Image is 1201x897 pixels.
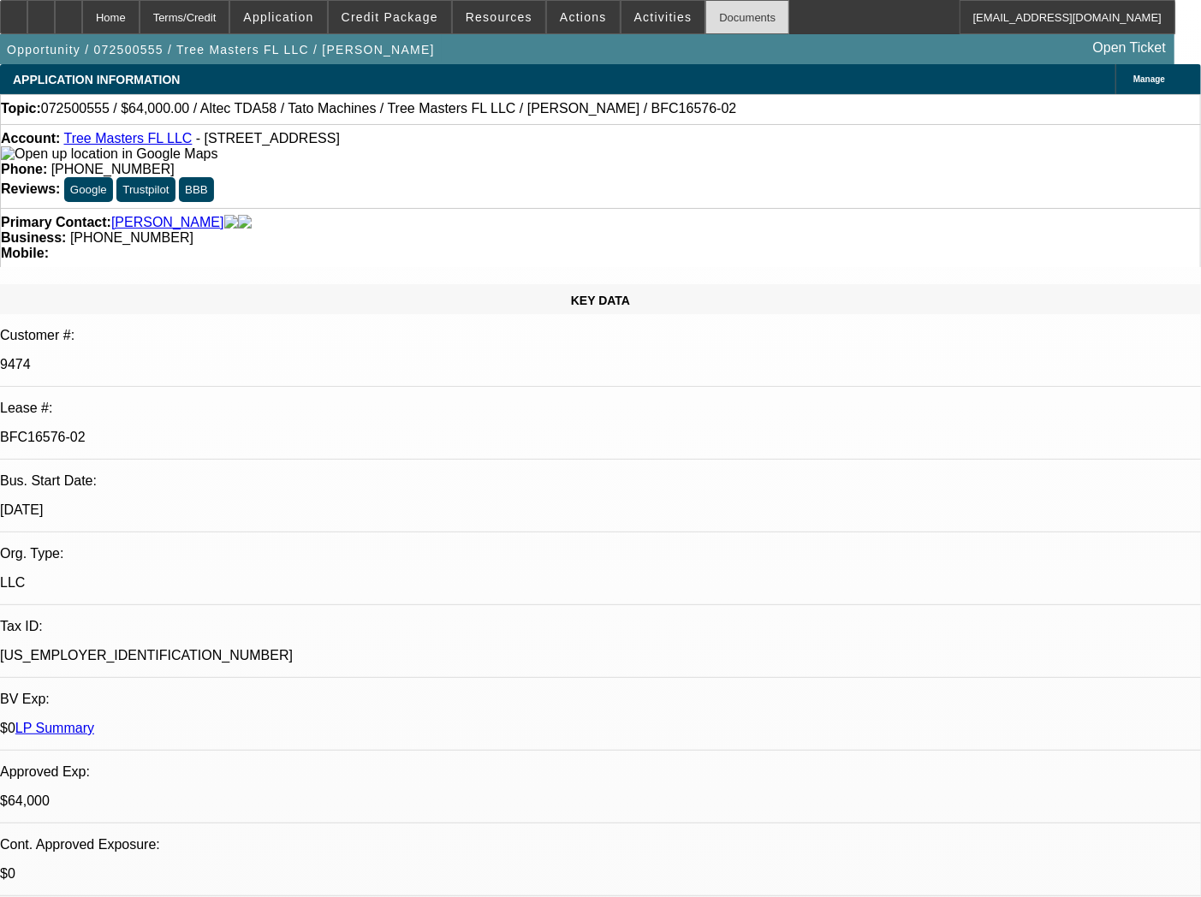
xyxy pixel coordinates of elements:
[1,101,41,116] strong: Topic:
[238,215,252,230] img: linkedin-icon.png
[116,177,175,202] button: Trustpilot
[1,162,47,176] strong: Phone:
[547,1,620,33] button: Actions
[111,215,224,230] a: [PERSON_NAME]
[41,101,737,116] span: 072500555 / $64,000.00 / Altec TDA58 / Tato Machines / Tree Masters FL LLC / [PERSON_NAME] / BFC1...
[7,43,435,56] span: Opportunity / 072500555 / Tree Masters FL LLC / [PERSON_NAME]
[1,131,60,146] strong: Account:
[453,1,545,33] button: Resources
[196,131,340,146] span: - [STREET_ADDRESS]
[1086,33,1173,62] a: Open Ticket
[1133,74,1165,84] span: Manage
[51,162,175,176] span: [PHONE_NUMBER]
[621,1,705,33] button: Activities
[1,146,217,161] a: View Google Maps
[1,246,49,260] strong: Mobile:
[560,10,607,24] span: Actions
[1,146,217,162] img: Open up location in Google Maps
[243,10,313,24] span: Application
[1,230,66,245] strong: Business:
[571,294,630,307] span: KEY DATA
[466,10,532,24] span: Resources
[64,177,113,202] button: Google
[13,73,180,86] span: APPLICATION INFORMATION
[63,131,192,146] a: Tree Masters FL LLC
[634,10,693,24] span: Activities
[15,721,94,735] a: LP Summary
[1,181,60,196] strong: Reviews:
[230,1,326,33] button: Application
[329,1,451,33] button: Credit Package
[342,10,438,24] span: Credit Package
[224,215,238,230] img: facebook-icon.png
[70,230,193,245] span: [PHONE_NUMBER]
[179,177,214,202] button: BBB
[1,215,111,230] strong: Primary Contact:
